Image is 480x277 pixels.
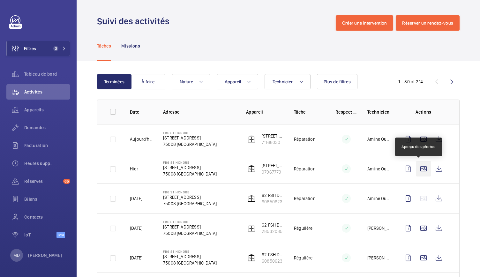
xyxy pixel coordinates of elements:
p: 97967779 [262,169,284,175]
button: Technicien [265,74,311,89]
span: Demandes [24,124,70,131]
button: Appareil [217,74,258,89]
button: Filtres3 [6,41,70,56]
p: [PERSON_NAME] [28,252,63,258]
p: [STREET_ADDRESS] [163,135,217,141]
p: FBG ST HONORE [163,161,217,164]
p: FBG ST HONORE [163,190,217,194]
p: Amine Ourchid [367,136,390,142]
span: Facturation [24,142,70,149]
p: 60850623 [262,258,284,264]
span: Contacts [24,214,70,220]
p: Date [130,109,153,115]
img: elevator.svg [248,195,255,202]
img: elevator.svg [248,135,255,143]
h1: Suivi des activités [97,15,173,27]
img: elevator.svg [248,254,255,262]
p: Actions [401,109,446,115]
span: Appareils [24,107,70,113]
p: Hier [130,166,138,172]
span: 65 [63,179,70,184]
p: 62 FSH Duplex Droit [262,251,284,258]
p: [DATE] [130,195,142,202]
p: Régulière [294,255,313,261]
p: Appareil [246,109,284,115]
p: 75008 [GEOGRAPHIC_DATA] [163,200,217,207]
p: 71168030 [262,139,284,146]
p: [PERSON_NAME] [367,225,390,231]
span: Réserves [24,178,61,184]
button: Plus de filtres [317,74,357,89]
p: 28532085 [262,228,284,235]
p: 62 FSH Duplex Droit [262,192,284,198]
span: Beta [56,232,65,238]
button: À faire [131,74,165,89]
p: Tâche [294,109,325,115]
img: elevator.svg [248,165,255,173]
span: Heures supp. [24,160,70,167]
p: MD [13,252,20,258]
span: Nature [180,79,193,84]
p: 75008 [GEOGRAPHIC_DATA] [163,230,217,236]
p: FBG ST HONORE [163,250,217,253]
div: 1 – 30 of 214 [398,79,423,85]
p: Régulière [294,225,313,231]
span: Activités [24,89,70,95]
button: Terminées [97,74,131,89]
span: Plus de filtres [324,79,351,84]
p: 60850623 [262,198,284,205]
p: Aujourd'hui [130,136,153,142]
span: Filtres [24,45,36,52]
p: [STREET_ADDRESS] gauche [262,162,284,169]
p: FBG ST HONORE [163,220,217,224]
p: [STREET_ADDRESS] [163,253,217,260]
p: Réparation [294,136,316,142]
span: Bilans [24,196,70,202]
div: Aperçu des photos [401,144,436,150]
p: Adresse [163,109,236,115]
span: Technicien [273,79,294,84]
span: 3 [53,46,58,51]
p: Amine Ourchid [367,166,390,172]
span: IoT [24,232,56,238]
p: Amine Ourchid [367,195,390,202]
p: 62 FSH Duplex Gauche [262,222,284,228]
p: [STREET_ADDRESS] [163,194,217,200]
p: [DATE] [130,225,142,231]
p: Réparation [294,195,316,202]
p: Réparation [294,166,316,172]
p: [DATE] [130,255,142,261]
p: 75008 [GEOGRAPHIC_DATA] [163,141,217,147]
p: FBG ST HONORE [163,131,217,135]
img: elevator.svg [248,224,255,232]
button: Réserver un rendez-vous [396,15,460,31]
p: Tâches [97,43,111,49]
p: [STREET_ADDRESS] [163,164,217,171]
p: [STREET_ADDRESS] [262,133,284,139]
p: Technicien [367,109,390,115]
p: 75008 [GEOGRAPHIC_DATA] [163,260,217,266]
p: [STREET_ADDRESS] [163,224,217,230]
p: 75008 [GEOGRAPHIC_DATA] [163,171,217,177]
p: [PERSON_NAME] [367,255,390,261]
span: Tableau de bord [24,71,70,77]
button: Créer une intervention [336,15,394,31]
button: Nature [172,74,210,89]
p: Respect délai [335,109,357,115]
span: Appareil [225,79,241,84]
p: Missions [121,43,140,49]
